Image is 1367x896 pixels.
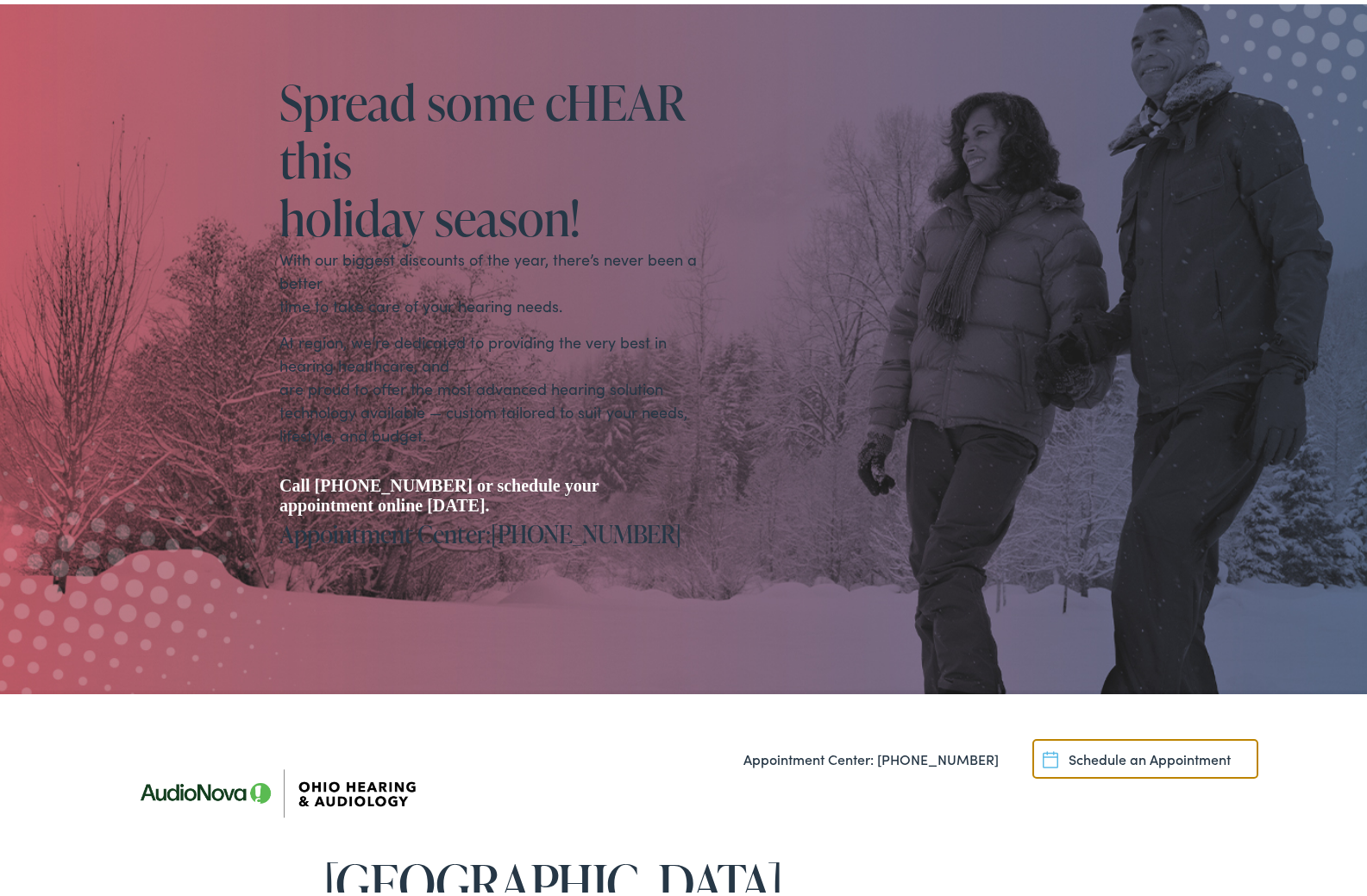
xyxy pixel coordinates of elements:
[279,472,676,511] div: Call [PHONE_NUMBER] or schedule your appointment online [DATE].
[121,734,431,843] img: Ohio Hearing & Audiology
[279,243,707,313] p: With our biggest discounts of the year, there’s never been a better time to take care of your hea...
[279,511,707,548] div: [PHONE_NUMBER]
[1032,735,1258,774] a: Schedule an Appointment
[279,513,491,546] span: Appointment Center:
[279,326,707,442] p: At region, we’re dedicated to providing the very best in hearing healthcare, and are proud to off...
[279,69,707,243] h1: Spread some cHEAR this holiday season!
[743,724,999,786] a: Appointment Center: [PHONE_NUMBER]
